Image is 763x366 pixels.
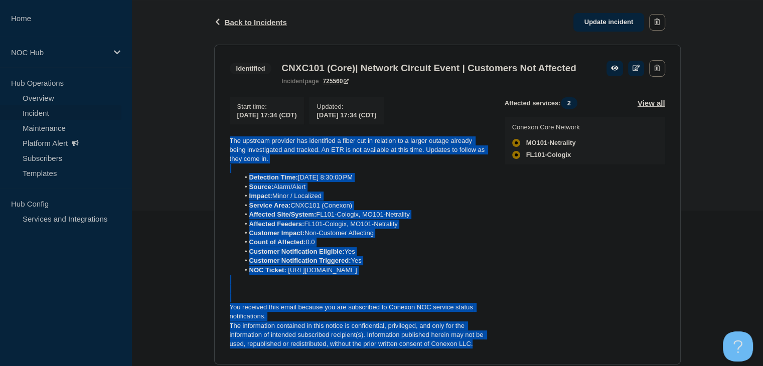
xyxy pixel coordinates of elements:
p: NOC Hub [11,48,107,57]
p: page [281,78,319,85]
strong: Customer Notification Triggered: [249,257,351,264]
a: Update incident [573,13,645,32]
span: Back to Incidents [225,18,287,27]
li: Yes [239,247,489,256]
div: affected [512,151,520,159]
strong: Source: [249,183,273,191]
span: MO101-Netrality [526,139,576,147]
button: Back to Incidents [214,18,287,27]
li: Minor / Localized [239,192,489,201]
p: The information contained in this notice is confidential, privileged, and only for the informatio... [230,321,489,349]
li: [DATE] 8:30:00 PM [239,173,489,182]
span: [DATE] 17:34 (CDT) [237,111,297,119]
span: Identified [230,63,272,74]
div: affected [512,139,520,147]
h3: CNXC101 (Core)| Network Circuit Event | Customers Not Affected [281,63,576,74]
div: [DATE] 17:34 (CDT) [317,110,376,119]
button: View all [638,97,665,109]
p: Conexon Core Network [512,123,580,131]
strong: Affected Site/System: [249,211,317,218]
strong: NOC Ticket: [249,266,286,274]
iframe: Help Scout Beacon - Open [723,331,753,361]
span: 2 [561,97,577,109]
strong: Impact: [249,192,272,200]
span: Affected services: [505,97,582,109]
strong: Detection Time: [249,173,298,181]
span: FL101-Cologix [526,151,571,159]
strong: Service Area: [249,202,291,209]
li: FL101-Cologix, MO101-Netrality [239,210,489,219]
li: CNXC101 (Conexon) [239,201,489,210]
p: Updated : [317,103,376,110]
span: incident [281,78,304,85]
strong: Customer Notification Eligible: [249,248,345,255]
li: 0.0 [239,238,489,247]
strong: Customer Impact: [249,229,305,237]
li: FL101-Cologix, MO101-Netrality [239,220,489,229]
a: [URL][DOMAIN_NAME] [288,266,357,274]
strong: Count of Affected: [249,238,306,246]
a: 725560 [323,78,349,85]
p: You received this email because you are subscribed to Conexon NOC service status notifications. [230,303,489,321]
li: Alarm/Alert [239,182,489,192]
p: Start time : [237,103,297,110]
strong: Affected Feeders: [249,220,304,228]
li: Yes [239,256,489,265]
li: Non-Customer Affecting [239,229,489,238]
p: The upstream provider has identified a fiber cut in relation to a larger outage already being inv... [230,136,489,164]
